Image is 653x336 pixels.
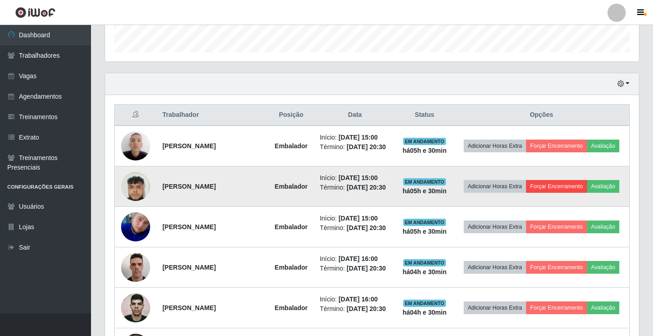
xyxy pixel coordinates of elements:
[320,223,390,233] li: Término:
[320,142,390,152] li: Término:
[162,183,216,190] strong: [PERSON_NAME]
[121,167,150,206] img: 1731039194690.jpeg
[339,215,378,222] time: [DATE] 15:00
[464,221,526,233] button: Adicionar Horas Extra
[403,228,447,235] strong: há 05 h e 30 min
[320,264,390,273] li: Término:
[464,180,526,193] button: Adicionar Horas Extra
[275,142,308,150] strong: Embalador
[275,183,308,190] strong: Embalador
[339,174,378,181] time: [DATE] 15:00
[347,224,386,231] time: [DATE] 20:30
[275,304,308,311] strong: Embalador
[454,105,630,126] th: Opções
[162,264,216,271] strong: [PERSON_NAME]
[339,255,378,262] time: [DATE] 16:00
[403,147,447,154] strong: há 05 h e 30 min
[526,221,587,233] button: Forçar Encerramento
[403,178,446,186] span: EM ANDAMENTO
[587,180,619,193] button: Avaliação
[320,173,390,183] li: Início:
[121,212,150,241] img: 1742494227769.jpeg
[587,301,619,314] button: Avaliação
[526,140,587,152] button: Forçar Encerramento
[403,219,446,226] span: EM ANDAMENTO
[320,304,390,314] li: Término:
[587,261,619,274] button: Avaliação
[347,143,386,150] time: [DATE] 20:30
[347,265,386,272] time: [DATE] 20:30
[395,105,453,126] th: Status
[268,105,314,126] th: Posição
[157,105,268,126] th: Trabalhador
[121,288,150,327] img: 1750990639445.jpeg
[162,304,216,311] strong: [PERSON_NAME]
[403,138,446,145] span: EM ANDAMENTO
[275,223,308,231] strong: Embalador
[162,142,216,150] strong: [PERSON_NAME]
[403,187,447,195] strong: há 05 h e 30 min
[162,223,216,231] strong: [PERSON_NAME]
[320,183,390,192] li: Término:
[314,105,396,126] th: Data
[121,126,150,165] img: 1701349754449.jpeg
[347,184,386,191] time: [DATE] 20:30
[526,180,587,193] button: Forçar Encerramento
[121,248,150,286] img: 1754059666025.jpeg
[464,301,526,314] button: Adicionar Horas Extra
[320,295,390,304] li: Início:
[464,261,526,274] button: Adicionar Horas Extra
[320,254,390,264] li: Início:
[339,134,378,141] time: [DATE] 15:00
[320,133,390,142] li: Início:
[403,259,446,266] span: EM ANDAMENTO
[275,264,308,271] strong: Embalador
[403,300,446,307] span: EM ANDAMENTO
[320,214,390,223] li: Início:
[403,268,447,276] strong: há 04 h e 30 min
[526,301,587,314] button: Forçar Encerramento
[587,221,619,233] button: Avaliação
[464,140,526,152] button: Adicionar Horas Extra
[587,140,619,152] button: Avaliação
[347,305,386,312] time: [DATE] 20:30
[403,309,447,316] strong: há 04 h e 30 min
[15,7,56,18] img: CoreUI Logo
[526,261,587,274] button: Forçar Encerramento
[339,296,378,303] time: [DATE] 16:00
